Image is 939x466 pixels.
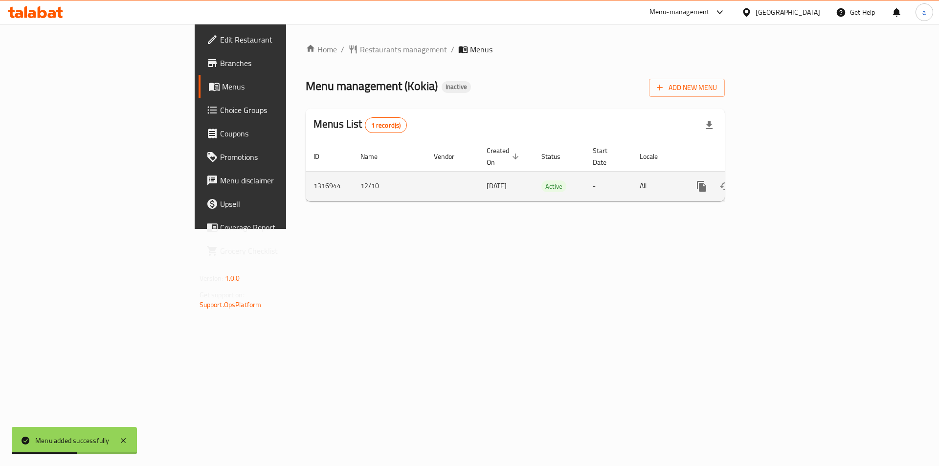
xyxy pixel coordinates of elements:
[682,142,792,172] th: Actions
[649,79,725,97] button: Add New Menu
[585,171,632,201] td: -
[690,175,714,198] button: more
[313,117,407,133] h2: Menus List
[365,117,407,133] div: Total records count
[434,151,467,162] span: Vendor
[220,222,344,233] span: Coverage Report
[697,113,721,137] div: Export file
[365,121,407,130] span: 1 record(s)
[306,142,792,201] table: enhanced table
[199,75,352,98] a: Menus
[35,435,110,446] div: Menu added successfully
[451,44,454,55] li: /
[470,44,492,55] span: Menus
[353,171,426,201] td: 12/10
[199,239,352,263] a: Grocery Checklist
[487,179,507,192] span: [DATE]
[199,145,352,169] a: Promotions
[306,44,725,55] nav: breadcrumb
[442,83,471,91] span: Inactive
[220,175,344,186] span: Menu disclaimer
[632,171,682,201] td: All
[348,44,447,55] a: Restaurants management
[922,7,926,18] span: a
[199,51,352,75] a: Branches
[220,151,344,163] span: Promotions
[313,151,332,162] span: ID
[541,151,573,162] span: Status
[756,7,820,18] div: [GEOGRAPHIC_DATA]
[222,81,344,92] span: Menus
[541,181,566,192] span: Active
[220,245,344,257] span: Grocery Checklist
[220,198,344,210] span: Upsell
[199,192,352,216] a: Upsell
[593,145,620,168] span: Start Date
[200,288,245,301] span: Get support on:
[442,81,471,93] div: Inactive
[220,104,344,116] span: Choice Groups
[360,151,390,162] span: Name
[225,272,240,285] span: 1.0.0
[306,75,438,97] span: Menu management ( Kokia )
[360,44,447,55] span: Restaurants management
[199,216,352,239] a: Coverage Report
[200,272,224,285] span: Version:
[640,151,671,162] span: Locale
[220,57,344,69] span: Branches
[657,82,717,94] span: Add New Menu
[199,122,352,145] a: Coupons
[199,169,352,192] a: Menu disclaimer
[199,98,352,122] a: Choice Groups
[220,128,344,139] span: Coupons
[649,6,710,18] div: Menu-management
[487,145,522,168] span: Created On
[199,28,352,51] a: Edit Restaurant
[200,298,262,311] a: Support.OpsPlatform
[220,34,344,45] span: Edit Restaurant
